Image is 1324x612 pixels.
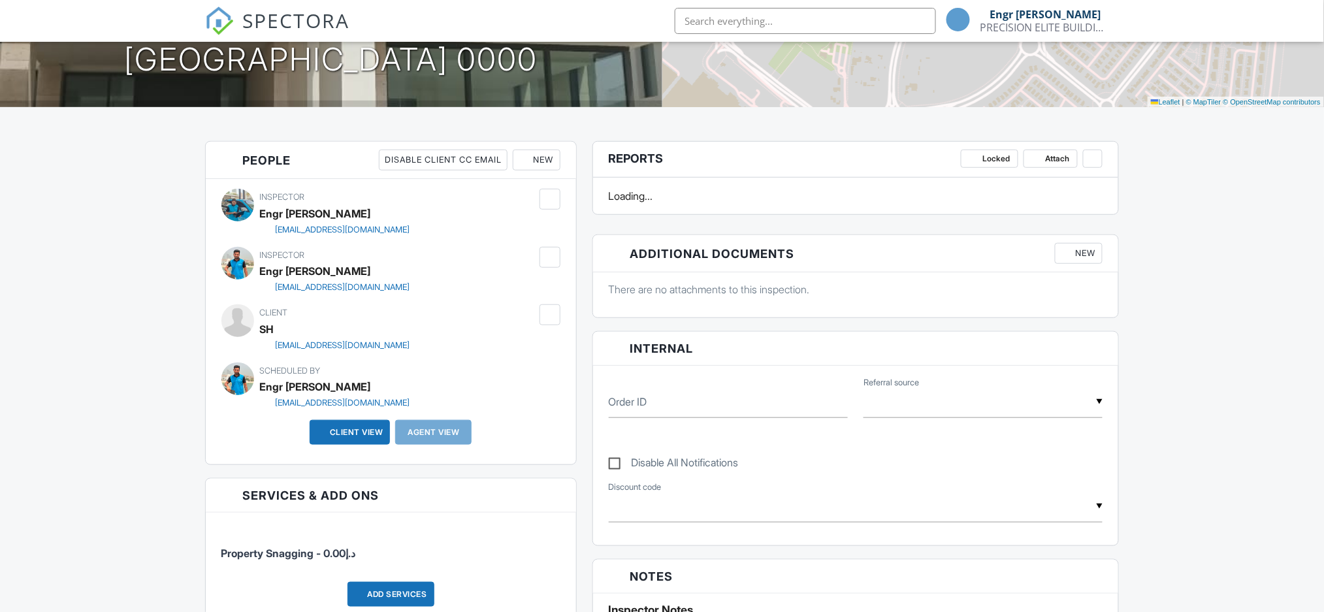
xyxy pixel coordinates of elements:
[243,7,350,34] span: SPECTORA
[260,339,410,352] a: [EMAIL_ADDRESS][DOMAIN_NAME]
[221,523,560,571] li: Service: Property Snagging
[1151,98,1180,106] a: Leaflet
[221,547,356,560] span: Property Snagging - د.إ0.00
[260,192,305,202] span: Inspector
[980,21,1111,34] div: PRECISION ELITE BUILDING INSPECTION SERVICES L.L.C
[276,340,410,351] div: [EMAIL_ADDRESS][DOMAIN_NAME]
[513,150,560,170] div: New
[205,7,234,35] img: The Best Home Inspection Software - Spectora
[990,8,1101,21] div: Engr [PERSON_NAME]
[379,150,508,170] div: Disable Client CC Email
[260,377,371,396] div: Engr [PERSON_NAME]
[1186,98,1221,106] a: © MapTiler
[593,332,1119,366] h3: Internal
[260,366,321,376] span: Scheduled By
[609,481,662,493] label: Discount code
[260,308,288,317] span: Client
[609,395,647,409] label: Order ID
[609,457,739,473] label: Disable All Notifications
[314,426,383,439] a: Client View
[260,261,371,281] div: Engr [PERSON_NAME]
[206,142,576,179] h3: People
[260,204,371,223] div: Engr [PERSON_NAME]
[675,8,936,34] input: Search everything...
[206,479,576,513] h3: Services & Add ons
[276,282,410,293] div: [EMAIL_ADDRESS][DOMAIN_NAME]
[1182,98,1184,106] span: |
[1055,243,1103,264] div: New
[864,377,919,389] label: Referral source
[260,223,410,236] a: [EMAIL_ADDRESS][DOMAIN_NAME]
[1223,98,1321,106] a: © OpenStreetMap contributors
[260,281,410,294] a: [EMAIL_ADDRESS][DOMAIN_NAME]
[593,235,1119,272] h3: Additional Documents
[593,560,1119,594] h3: Notes
[260,396,410,410] a: [EMAIL_ADDRESS][DOMAIN_NAME]
[276,398,410,408] div: [EMAIL_ADDRESS][DOMAIN_NAME]
[260,250,305,260] span: Inspector
[276,225,410,235] div: [EMAIL_ADDRESS][DOMAIN_NAME]
[205,18,350,45] a: SPECTORA
[260,319,274,339] div: SH
[609,282,1103,297] p: There are no attachments to this inspection.
[347,582,434,607] div: Add Services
